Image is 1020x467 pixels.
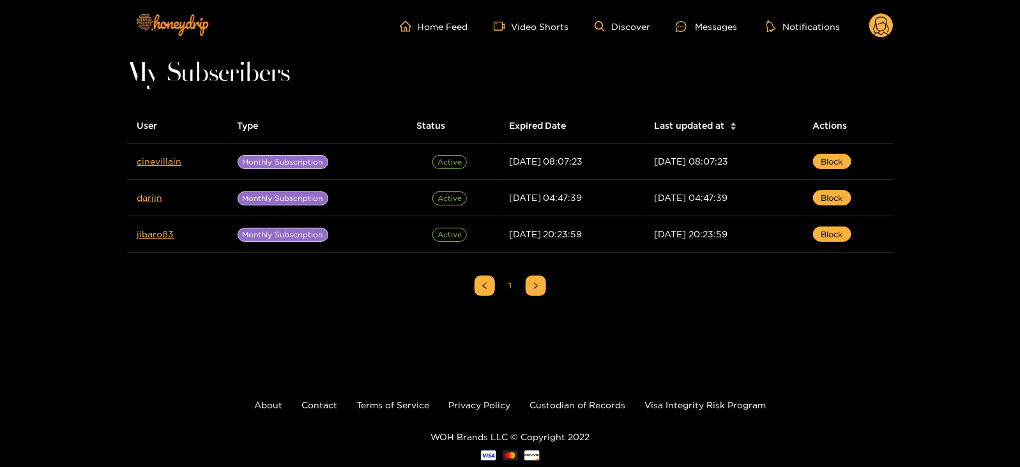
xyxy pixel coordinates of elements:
[501,276,520,295] a: 1
[813,154,851,169] button: Block
[821,155,843,168] span: Block
[655,193,728,202] span: [DATE] 04:47:39
[821,228,843,241] span: Block
[763,20,844,33] button: Notifications
[432,191,467,205] span: Active
[238,155,328,169] span: Monthly Subscription
[406,108,499,144] th: Status
[509,229,582,239] span: [DATE] 20:23:59
[529,400,625,410] a: Custodian of Records
[127,65,894,83] h1: My Subscribers
[475,276,495,296] button: left
[500,276,521,296] li: 1
[301,400,337,410] a: Contact
[509,193,582,202] span: [DATE] 04:47:39
[127,108,227,144] th: User
[238,228,328,242] span: Monthly Subscription
[526,276,546,296] li: Next Page
[137,229,174,239] a: jibaro83
[356,400,429,410] a: Terms of Service
[595,21,650,32] a: Discover
[803,108,894,144] th: Actions
[526,276,546,296] button: right
[432,155,467,169] span: Active
[509,156,583,166] span: [DATE] 08:07:23
[254,400,282,410] a: About
[448,400,510,410] a: Privacy Policy
[475,276,495,296] li: Previous Page
[499,108,644,144] th: Expired Date
[655,119,725,133] span: Last updated at
[137,156,182,166] a: cinevillain
[813,190,851,205] button: Block
[227,108,406,144] th: Type
[676,19,737,34] div: Messages
[532,282,540,290] span: right
[494,20,512,32] span: video-camera
[432,228,467,242] span: Active
[238,191,328,205] span: Monthly Subscription
[813,226,851,242] button: Block
[400,20,468,32] a: Home Feed
[481,282,489,290] span: left
[494,20,569,32] a: Video Shorts
[655,229,728,239] span: [DATE] 20:23:59
[400,20,418,32] span: home
[730,121,737,128] span: caret-up
[730,125,737,132] span: caret-down
[655,156,729,166] span: [DATE] 08:07:23
[137,193,163,202] a: darjin
[644,400,766,410] a: Visa Integrity Risk Program
[821,191,843,204] span: Block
